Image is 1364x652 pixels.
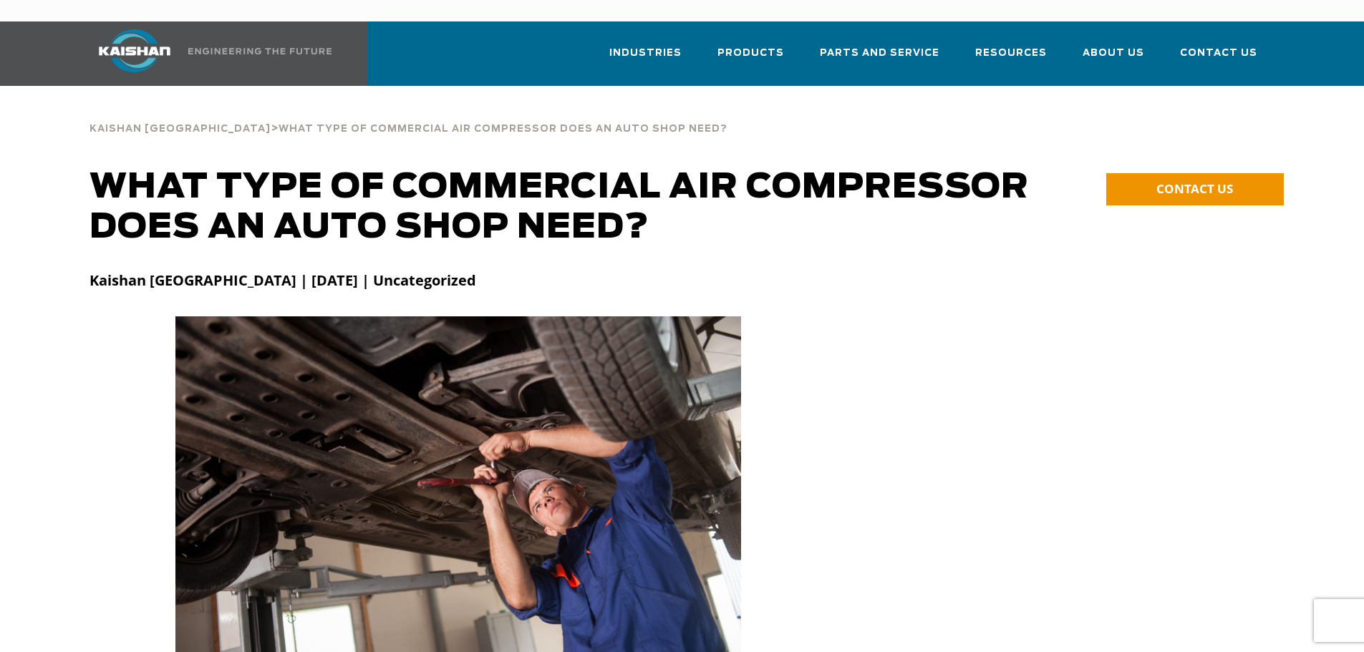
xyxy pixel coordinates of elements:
[975,45,1047,62] span: Resources
[820,45,939,62] span: Parts and Service
[90,107,727,140] div: >
[1180,45,1257,62] span: Contact Us
[609,34,682,83] a: Industries
[717,45,784,62] span: Products
[609,45,682,62] span: Industries
[1180,34,1257,83] a: Contact Us
[90,125,271,134] span: Kaishan [GEOGRAPHIC_DATA]
[90,271,476,290] strong: Kaishan [GEOGRAPHIC_DATA] | [DATE] | Uncategorized
[90,167,1035,248] h1: What Type of Commercial Air Compressor Does an Auto Shop Need?
[1156,180,1233,197] span: CONTACT US
[975,34,1047,83] a: Resources
[279,122,727,135] a: What Type of Commercial Air Compressor Does an Auto Shop Need?
[1083,34,1144,83] a: About Us
[717,34,784,83] a: Products
[81,29,188,72] img: kaishan logo
[279,125,727,134] span: What Type of Commercial Air Compressor Does an Auto Shop Need?
[90,122,271,135] a: Kaishan [GEOGRAPHIC_DATA]
[188,48,332,54] img: Engineering the future
[820,34,939,83] a: Parts and Service
[1106,173,1284,205] a: CONTACT US
[81,21,334,86] a: Kaishan USA
[1083,45,1144,62] span: About Us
